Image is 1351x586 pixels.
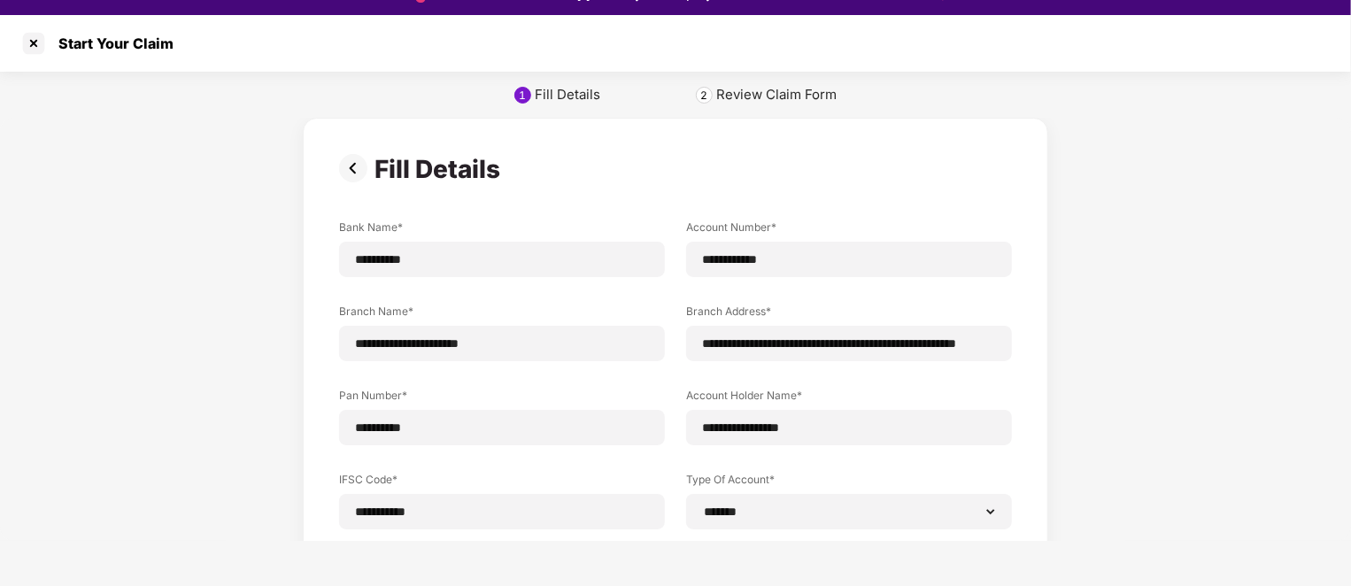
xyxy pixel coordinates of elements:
div: Review Claim Form [716,86,837,104]
label: Account Number* [686,220,1012,242]
img: svg+xml;base64,PHN2ZyBpZD0iUHJldi0zMngzMiIgeG1sbnM9Imh0dHA6Ly93d3cudzMub3JnLzIwMDAvc3ZnIiB3aWR0aD... [339,154,374,182]
div: Fill Details [535,86,600,104]
label: Account Holder Name* [686,388,1012,410]
div: Start Your Claim [48,35,174,52]
div: 2 [701,89,708,102]
label: Bank Name* [339,220,665,242]
label: Pan Number* [339,388,665,410]
div: 1 [520,89,527,102]
div: Fill Details [374,154,507,184]
label: Branch Name* [339,304,665,326]
label: Branch Address* [686,304,1012,326]
label: IFSC Code* [339,472,665,494]
label: Type Of Account* [686,472,1012,494]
